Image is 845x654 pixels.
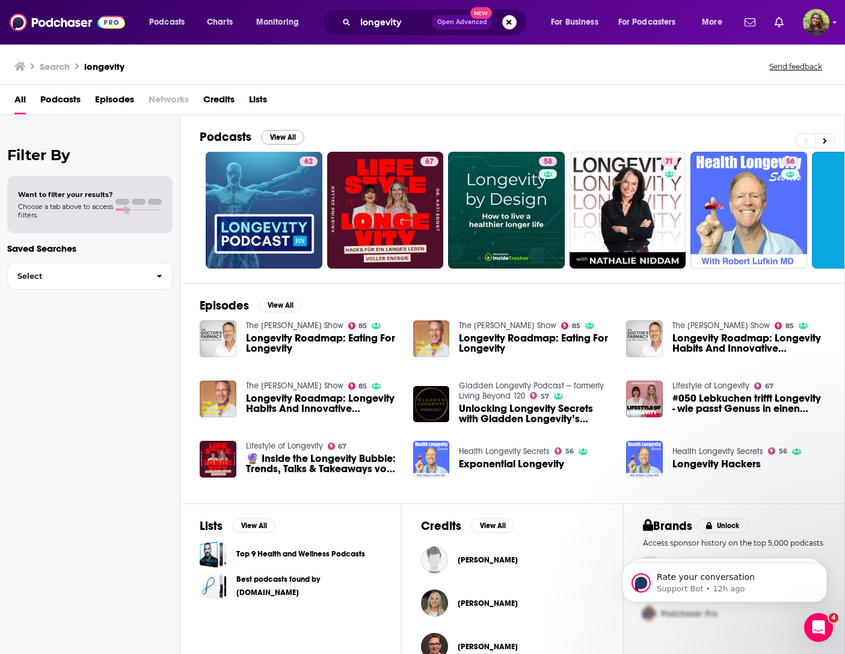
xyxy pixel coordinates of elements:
a: 58 [448,152,565,269]
a: PodcastsView All [200,129,304,145]
button: open menu [141,13,200,32]
img: #050 Lebkuchen trifft Longevity - wie passt Genuss in einen Longevity Lifestyle? [626,381,663,417]
span: 67 [765,384,773,389]
span: For Business [551,14,598,31]
img: Dr. Harpal Bains [421,546,448,573]
p: Saved Searches [7,243,173,254]
span: 57 [541,394,549,399]
a: Podcasts [40,90,81,114]
a: Show notifications dropdown [740,12,760,33]
span: Open Advanced [437,19,487,25]
a: 62 [206,152,322,269]
a: Dr. Harpal Bains [458,555,518,565]
a: Health Longevity Secrets [672,446,763,456]
img: Longevity Roadmap: Eating For Longevity [413,320,450,357]
span: 67 [425,156,434,168]
a: Charts [199,13,240,32]
a: Longevity Roadmap: Longevity Habits And Innovative Therapies [672,333,825,353]
a: 67 [327,152,444,269]
a: 85 [775,322,794,329]
img: Exponential Longevity [413,441,450,478]
span: 4 [829,613,838,623]
a: Show notifications dropdown [770,12,788,33]
a: Health Longevity Secrets [459,446,550,456]
img: Podchaser - Follow, Share and Rate Podcasts [10,11,125,34]
span: Episodes [95,90,134,114]
span: 56 [786,156,794,168]
a: Best podcasts found by [DOMAIN_NAME] [236,573,382,599]
h2: Lists [200,519,223,534]
img: User Profile [803,9,829,36]
a: Lifestyle of Longevity [672,381,749,391]
a: EpisodesView All [200,298,302,313]
h2: Podcasts [200,129,251,145]
a: The Dr. Hyman Show [246,381,343,391]
button: Amanda LemmageAmanda Lemmage [421,584,603,623]
span: 85 [358,384,367,389]
button: Send feedback [766,61,826,72]
a: Exponential Longevity [459,459,564,469]
a: 67 [754,382,773,390]
a: Lifestyle of Longevity [246,441,323,451]
span: New [470,7,492,19]
h3: Search [40,61,70,72]
button: open menu [248,13,315,32]
a: Longevity Roadmap: Eating For Longevity [246,333,399,353]
img: Longevity Hackers [626,441,663,478]
a: #050 Lebkuchen trifft Longevity - wie passt Genuss in einen Longevity Lifestyle? [672,393,825,414]
span: Choose a tab above to access filters. [18,202,113,219]
h2: Episodes [200,298,249,313]
input: Search podcasts, credits, & more... [355,13,432,32]
span: Longevity Roadmap: Eating For Longevity [459,333,612,353]
h3: longevity [84,61,124,72]
a: Unlocking Longevity Secrets with Gladden Longevity’s Provider Certification + Q&A - Episode 236 [413,386,450,423]
a: The Dr. Hyman Show [672,320,770,331]
img: Longevity Roadmap: Longevity Habits And Innovative Therapies [626,320,663,357]
button: Dr. Harpal BainsDr. Harpal Bains [421,541,603,579]
a: Sergey Young [458,642,518,652]
a: All [14,90,26,114]
span: Networks [149,90,189,114]
a: 85 [348,382,367,390]
a: The Dr. Hyman Show [459,320,556,331]
button: View All [471,519,514,533]
span: [PERSON_NAME] [458,555,518,565]
a: 🔮 Inside the Longevity Bubble: Trends, Talks & Takeaways von der Longevity Konferenz [246,453,399,474]
a: 62 [300,157,318,166]
button: View All [259,298,302,313]
a: ListsView All [200,519,275,534]
span: [PERSON_NAME] [458,599,518,608]
img: Longevity Roadmap: Eating For Longevity [200,320,236,357]
a: 56 [555,447,574,455]
span: [PERSON_NAME] [458,642,518,652]
a: 56 [781,157,799,166]
iframe: Intercom live chat [804,613,833,642]
iframe: Intercom notifications message [604,537,845,621]
span: More [702,14,722,31]
a: Top 9 Health and Wellness Podcasts [200,541,227,568]
a: 56 [768,447,787,455]
span: Credits [203,90,235,114]
button: View All [261,130,304,145]
a: 🔮 Inside the Longevity Bubble: Trends, Talks & Takeaways von der Longevity Konferenz [200,441,236,478]
button: Open AdvancedNew [432,15,493,30]
div: Search podcasts, credits, & more... [334,8,538,36]
a: Longevity Hackers [672,459,761,469]
img: Longevity Roadmap: Longevity Habits And Innovative Therapies [200,381,236,417]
